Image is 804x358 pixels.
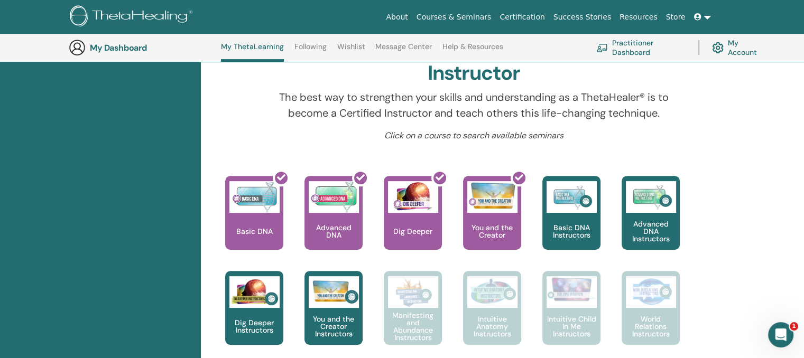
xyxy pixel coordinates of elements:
a: Success Stories [549,7,615,27]
a: Wishlist [337,42,365,59]
p: Intuitive Child In Me Instructors [542,315,600,337]
p: World Relations Instructors [622,315,680,337]
a: My ThetaLearning [221,42,284,62]
img: You and the Creator [467,181,517,210]
p: Intuitive Anatomy Instructors [463,315,521,337]
p: Click on a course to search available seminars [264,129,685,142]
img: You and the Creator Instructors [309,276,359,308]
p: Manifesting and Abundance Instructors [384,312,442,341]
img: Intuitive Anatomy Instructors [467,276,517,308]
img: cog.svg [712,40,724,56]
img: Manifesting and Abundance Instructors [388,276,438,308]
h3: My Dashboard [90,43,196,53]
a: Store [662,7,690,27]
iframe: Intercom live chat [768,322,793,347]
img: Advanced DNA Instructors [626,181,676,213]
a: Advanced DNA Instructors Advanced DNA Instructors [622,176,680,271]
a: Following [294,42,327,59]
a: Basic DNA Basic DNA [225,176,283,271]
p: The best way to strengthen your skills and understanding as a ThetaHealer® is to become a Certifi... [264,89,685,121]
p: Dig Deeper Instructors [225,319,283,334]
a: My Account [712,36,765,59]
a: Basic DNA Instructors Basic DNA Instructors [542,176,600,271]
h2: Instructor [428,61,520,86]
img: Basic DNA [229,181,280,213]
img: chalkboard-teacher.svg [596,43,608,52]
p: Advanced DNA Instructors [622,220,680,242]
a: Message Center [375,42,432,59]
a: Advanced DNA Advanced DNA [304,176,363,271]
img: Dig Deeper [388,181,438,213]
p: You and the Creator [463,224,521,239]
p: Advanced DNA [304,224,363,239]
a: You and the Creator You and the Creator [463,176,521,271]
a: Practitioner Dashboard [596,36,686,59]
img: World Relations Instructors [626,276,676,308]
a: Help & Resources [442,42,503,59]
a: Courses & Seminars [412,7,496,27]
a: Certification [495,7,549,27]
a: Dig Deeper Dig Deeper [384,176,442,271]
img: Dig Deeper Instructors [229,276,280,308]
img: logo.png [70,5,196,29]
p: Dig Deeper [389,228,437,235]
img: generic-user-icon.jpg [69,39,86,56]
span: 1 [790,322,798,331]
p: You and the Creator Instructors [304,315,363,337]
img: Basic DNA Instructors [547,181,597,213]
a: About [382,7,412,27]
a: Resources [615,7,662,27]
p: Basic DNA Instructors [542,224,600,239]
img: Advanced DNA [309,181,359,213]
img: Intuitive Child In Me Instructors [547,276,597,302]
